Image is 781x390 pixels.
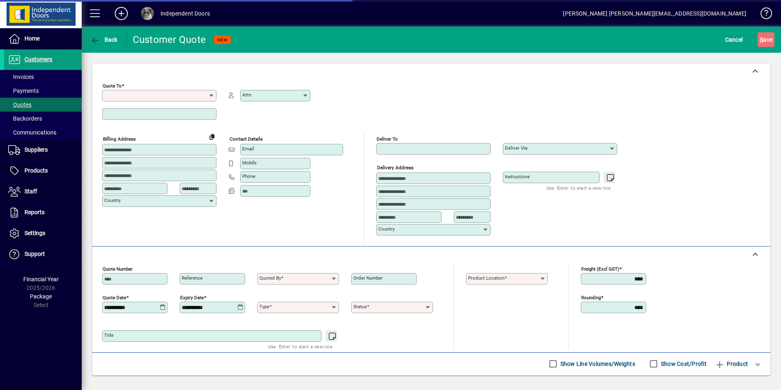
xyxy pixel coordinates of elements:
button: Cancel [723,32,745,47]
span: ave [760,33,772,46]
mat-label: Quote date [103,294,126,300]
span: Settings [25,230,45,236]
span: Back [90,36,118,43]
mat-label: Status [353,304,367,309]
a: Payments [4,84,82,98]
a: Reports [4,202,82,223]
span: S [760,36,763,43]
span: Support [25,251,45,257]
a: Quotes [4,98,82,112]
button: Copy to Delivery address [205,130,219,143]
div: Independent Doors [161,7,210,20]
a: Home [4,29,82,49]
mat-label: Country [104,197,120,203]
span: Payments [8,87,39,94]
mat-label: Quote To [103,83,122,89]
button: Back [88,32,120,47]
button: Product [711,356,752,371]
mat-label: Order number [353,275,383,281]
mat-label: Quoted by [259,275,281,281]
span: Financial Year [23,276,59,282]
mat-hint: Use 'Enter' to start a new line [547,183,611,193]
mat-label: Product location [468,275,504,281]
app-page-header-button: Back [82,32,127,47]
span: Communications [8,129,56,136]
span: Package [30,293,52,300]
div: [PERSON_NAME] [PERSON_NAME][EMAIL_ADDRESS][DOMAIN_NAME] [563,7,746,20]
a: Suppliers [4,140,82,160]
label: Show Cost/Profit [659,360,707,368]
a: Backorders [4,112,82,126]
mat-label: Mobile [242,160,257,166]
mat-label: Email [242,146,254,152]
mat-label: Freight (excl GST) [581,266,619,271]
a: Knowledge Base [754,2,771,28]
mat-label: Deliver via [505,145,527,151]
mat-label: Title [104,332,114,338]
mat-label: Quote number [103,266,133,271]
mat-label: Type [259,304,269,309]
mat-label: Reference [182,275,203,281]
div: Customer Quote [133,33,206,46]
span: Home [25,35,40,42]
span: Staff [25,188,37,195]
span: Customers [25,56,52,63]
a: Staff [4,182,82,202]
span: Quotes [8,101,31,108]
mat-label: Rounding [581,294,601,300]
mat-label: Expiry date [180,294,204,300]
mat-label: Attn [242,92,251,98]
span: Reports [25,209,45,215]
span: Product [715,357,748,370]
a: Products [4,161,82,181]
span: Invoices [8,74,34,80]
a: Settings [4,223,82,244]
button: Save [758,32,774,47]
span: Suppliers [25,146,48,153]
span: Products [25,167,48,174]
mat-label: Country [378,226,395,232]
span: Cancel [725,33,743,46]
a: Invoices [4,70,82,84]
mat-label: Deliver To [377,136,398,142]
button: Add [108,6,134,21]
mat-label: Phone [242,173,255,179]
a: Support [4,244,82,264]
mat-hint: Use 'Enter' to start a new line [268,342,332,351]
label: Show Line Volumes/Weights [559,360,635,368]
mat-label: Instructions [505,174,530,179]
a: Communications [4,126,82,139]
button: Profile [134,6,161,21]
span: Backorders [8,115,42,122]
span: NEW [217,37,228,43]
